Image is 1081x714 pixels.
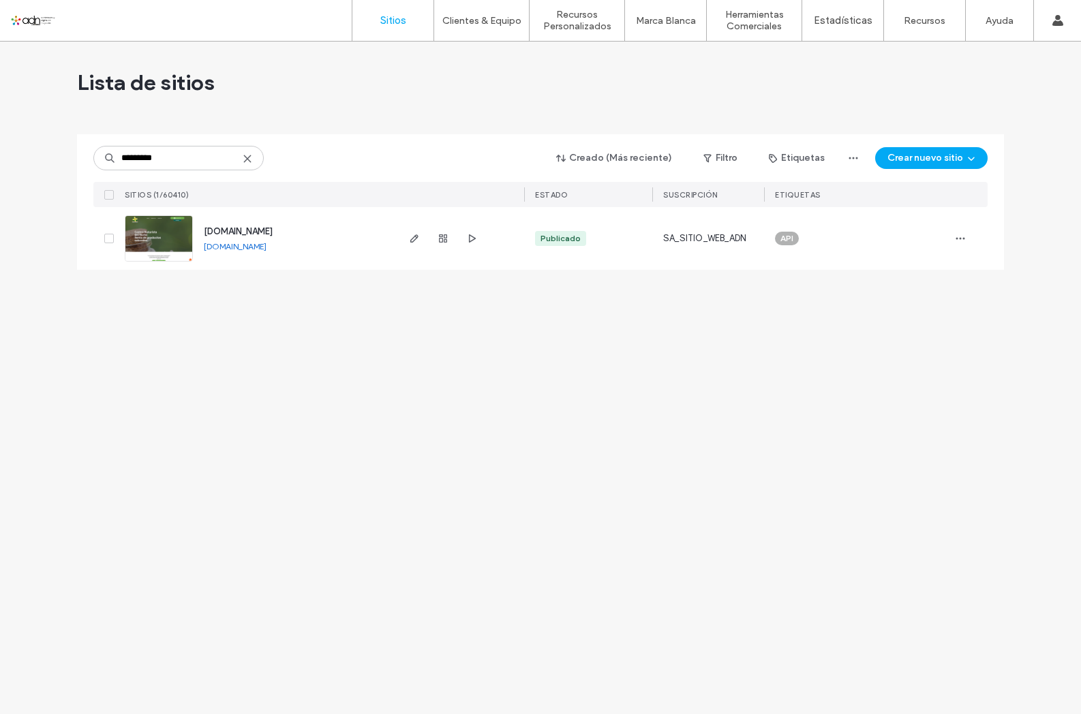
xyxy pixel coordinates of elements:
label: Herramientas Comerciales [707,9,802,32]
button: Creado (Más reciente) [545,147,684,169]
label: Clientes & Equipo [442,15,521,27]
label: Ayuda [986,15,1014,27]
label: Estadísticas [814,14,872,27]
span: ETIQUETAS [775,190,821,200]
label: Marca Blanca [636,15,696,27]
span: ESTADO [535,190,568,200]
label: Recursos [904,15,945,27]
label: Recursos Personalizados [530,9,624,32]
a: [DOMAIN_NAME] [204,226,273,236]
button: Filtro [690,147,751,169]
div: Publicado [540,232,581,245]
span: SITIOS (1/60410) [125,190,189,200]
button: Etiquetas [757,147,837,169]
span: Lista de sitios [77,69,215,96]
span: API [780,232,793,245]
span: SA_SITIO_WEB_ADN [663,232,746,245]
button: Crear nuevo sitio [875,147,988,169]
a: [DOMAIN_NAME] [204,241,267,251]
label: Sitios [380,14,406,27]
span: Suscripción [663,190,718,200]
